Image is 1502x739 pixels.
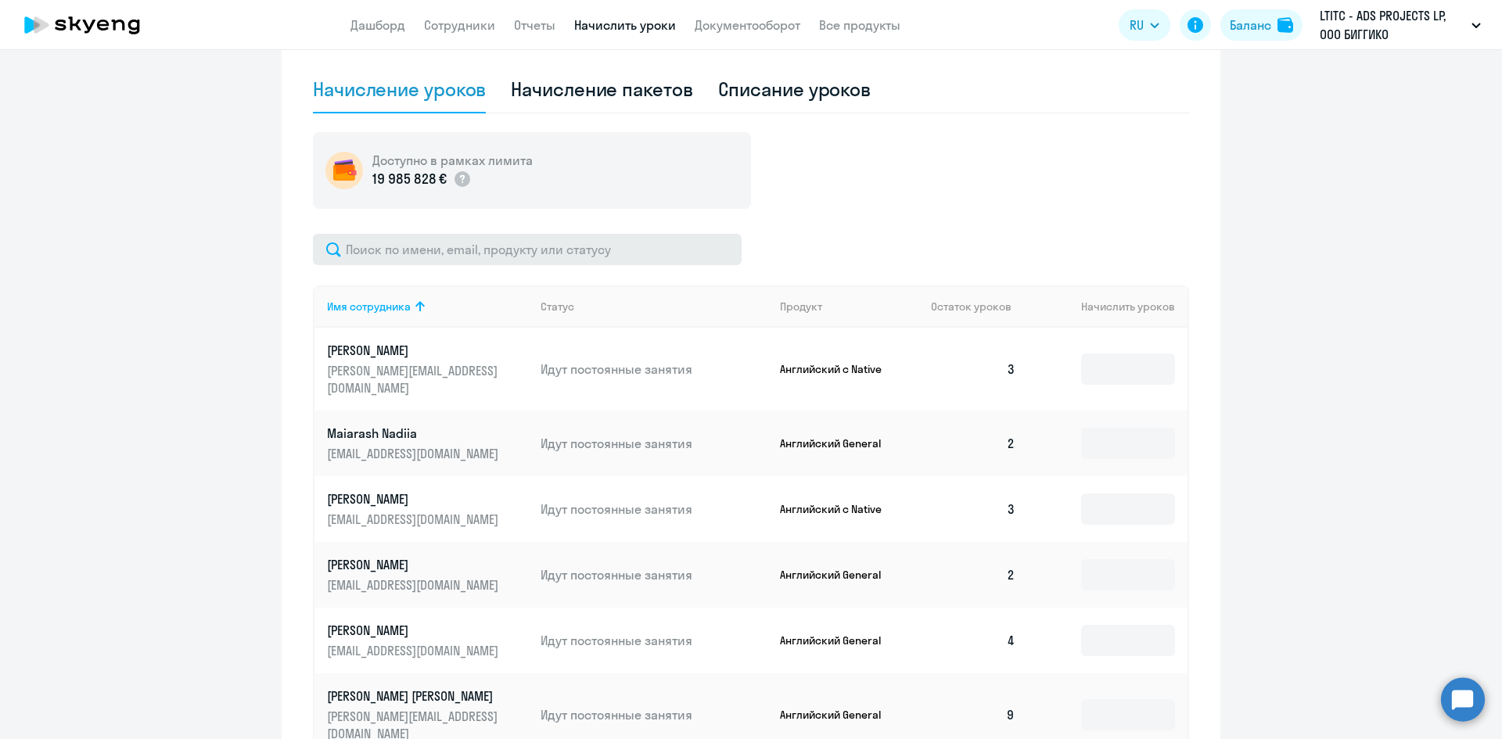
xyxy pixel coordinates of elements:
a: Дашборд [350,17,405,33]
th: Начислить уроков [1028,285,1188,328]
div: Баланс [1230,16,1271,34]
p: Английский General [780,633,897,648]
p: Идут постоянные занятия [541,566,767,583]
p: [EMAIL_ADDRESS][DOMAIN_NAME] [327,445,502,462]
p: 19 985 828 € [372,169,447,189]
td: 3 [918,328,1028,411]
p: [EMAIL_ADDRESS][DOMAIN_NAME] [327,642,502,659]
p: Английский General [780,708,897,722]
div: Остаток уроков [931,300,1028,314]
p: [PERSON_NAME] [327,490,502,508]
p: Maiarash Nadiia [327,425,502,442]
td: 3 [918,476,1028,542]
a: [PERSON_NAME][PERSON_NAME][EMAIL_ADDRESS][DOMAIN_NAME] [327,342,528,396]
div: Продукт [780,300,919,314]
p: [EMAIL_ADDRESS][DOMAIN_NAME] [327,576,502,594]
p: Английский с Native [780,502,897,516]
div: Продукт [780,300,822,314]
div: Имя сотрудника [327,300,528,314]
td: 4 [918,608,1028,673]
a: [PERSON_NAME][EMAIL_ADDRESS][DOMAIN_NAME] [327,490,528,528]
a: Все продукты [819,17,900,33]
p: Английский General [780,568,897,582]
input: Поиск по имени, email, продукту или статусу [313,234,742,265]
a: Отчеты [514,17,555,33]
p: [PERSON_NAME][EMAIL_ADDRESS][DOMAIN_NAME] [327,362,502,396]
p: [PERSON_NAME] [327,622,502,639]
button: LTITC - ADS PROJECTS LP, ООО БИГГИКО [1312,6,1489,44]
div: Начисление уроков [313,77,486,102]
a: Начислить уроки [574,17,676,33]
td: 2 [918,542,1028,608]
p: Идут постоянные занятия [541,706,767,723]
div: Начисление пакетов [511,77,692,102]
a: Maiarash Nadiia[EMAIL_ADDRESS][DOMAIN_NAME] [327,425,528,462]
button: RU [1119,9,1170,41]
a: Сотрудники [424,17,495,33]
p: [PERSON_NAME] [327,342,502,359]
h5: Доступно в рамках лимита [372,152,533,169]
p: [EMAIL_ADDRESS][DOMAIN_NAME] [327,511,502,528]
p: Идут постоянные занятия [541,361,767,378]
p: Идут постоянные занятия [541,632,767,649]
span: RU [1130,16,1144,34]
div: Списание уроков [718,77,871,102]
p: Идут постоянные занятия [541,500,767,518]
div: Имя сотрудника [327,300,411,314]
p: [PERSON_NAME] [327,556,502,573]
p: Идут постоянные занятия [541,435,767,452]
p: Английский General [780,436,897,450]
p: Английский с Native [780,362,897,376]
div: Статус [541,300,574,314]
p: LTITC - ADS PROJECTS LP, ООО БИГГИКО [1320,6,1465,44]
div: Статус [541,300,767,314]
img: wallet-circle.png [325,152,363,189]
a: [PERSON_NAME][EMAIL_ADDRESS][DOMAIN_NAME] [327,556,528,594]
a: Документооборот [695,17,800,33]
span: Остаток уроков [931,300,1012,314]
p: [PERSON_NAME] [PERSON_NAME] [327,687,502,705]
button: Балансbalance [1220,9,1303,41]
td: 2 [918,411,1028,476]
img: balance [1277,17,1293,33]
a: [PERSON_NAME][EMAIL_ADDRESS][DOMAIN_NAME] [327,622,528,659]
